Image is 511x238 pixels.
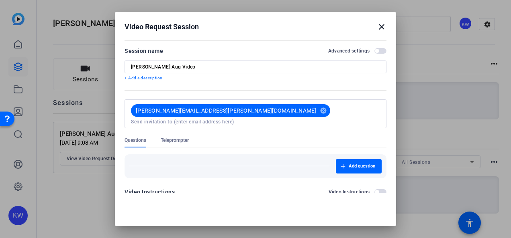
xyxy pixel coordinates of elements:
[125,187,175,197] div: Video Instructions
[329,189,370,195] h2: Video Instructions
[317,107,330,114] mat-icon: cancel
[125,75,386,81] p: + Add a description
[131,119,380,125] input: Send invitation to (enter email address here)
[328,48,370,54] h2: Advanced settings
[125,137,146,143] span: Questions
[336,159,382,173] button: Add question
[125,22,386,32] div: Video Request Session
[136,107,317,115] span: [PERSON_NAME][EMAIL_ADDRESS][PERSON_NAME][DOMAIN_NAME]
[131,64,380,70] input: Enter Session Name
[161,137,189,143] span: Teleprompter
[125,46,163,56] div: Session name
[377,22,386,32] mat-icon: close
[349,163,375,169] span: Add question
